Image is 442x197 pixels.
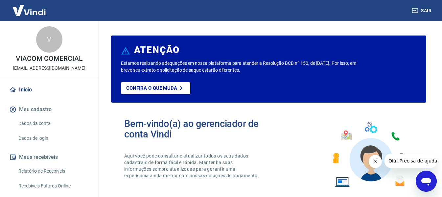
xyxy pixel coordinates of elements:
p: Confira o que muda [126,85,177,91]
a: Recebíveis Futuros Online [16,179,90,193]
a: Confira o que muda [121,82,190,94]
button: Sair [410,5,434,17]
p: [EMAIL_ADDRESS][DOMAIN_NAME] [13,65,85,72]
iframe: Fechar mensagem [369,155,382,168]
div: V [36,26,62,53]
a: Início [8,83,90,97]
a: Relatório de Recebíveis [16,164,90,178]
p: VIACOM COMERCIAL [16,55,82,62]
p: Aqui você pode consultar e atualizar todos os seus dados cadastrais de forma fácil e rápida. Mant... [124,153,260,179]
button: Meus recebíveis [8,150,90,164]
img: Imagem de um avatar masculino com diversos icones exemplificando as funcionalidades do gerenciado... [327,118,413,191]
iframe: Mensagem da empresa [384,154,437,168]
a: Dados da conta [16,117,90,130]
span: Olá! Precisa de ajuda? [4,5,55,10]
a: Dados de login [16,132,90,145]
h6: ATENÇÃO [134,47,180,53]
p: Estamos realizando adequações em nossa plataforma para atender a Resolução BCB nº 150, de [DATE].... [121,60,357,74]
h2: Bem-vindo(a) ao gerenciador de conta Vindi [124,118,269,139]
img: Vindi [8,0,51,20]
iframe: Botão para abrir a janela de mensagens [416,171,437,192]
button: Meu cadastro [8,102,90,117]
